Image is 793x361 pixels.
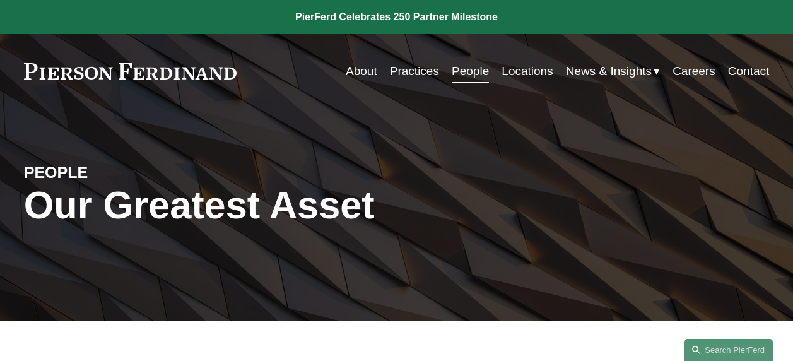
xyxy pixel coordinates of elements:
[390,59,439,83] a: Practices
[566,61,652,82] span: News & Insights
[566,59,660,83] a: folder dropdown
[502,59,553,83] a: Locations
[684,339,773,361] a: Search this site
[673,59,715,83] a: Careers
[24,163,210,183] h4: PEOPLE
[452,59,489,83] a: People
[728,59,769,83] a: Contact
[346,59,377,83] a: About
[24,183,521,227] h1: Our Greatest Asset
